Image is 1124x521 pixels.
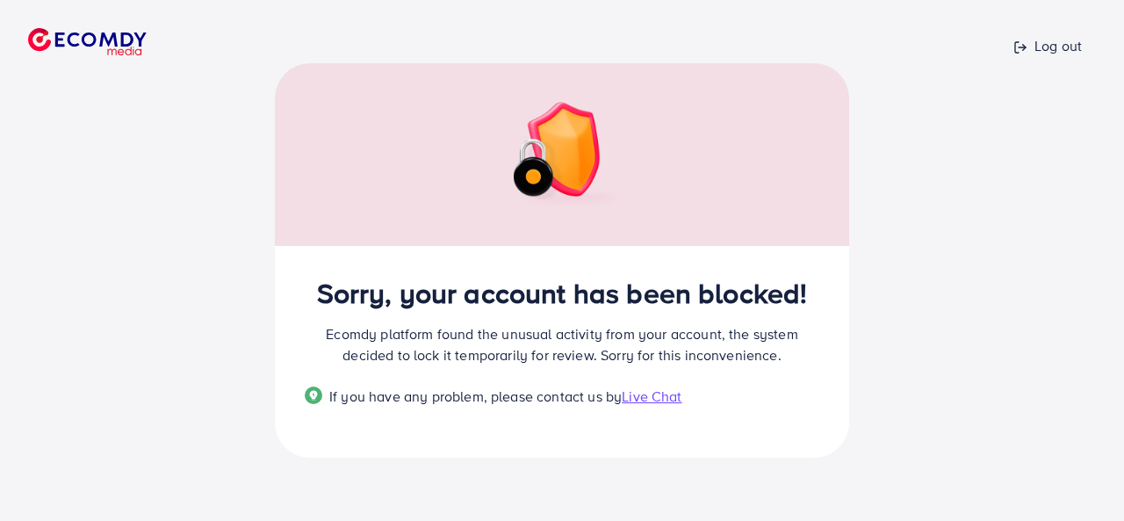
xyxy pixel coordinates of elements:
[1013,35,1082,56] p: Log out
[28,28,147,55] img: logo
[305,276,819,309] h2: Sorry, your account has been blocked!
[14,7,220,76] a: logo
[1049,442,1111,508] iframe: Chat
[305,387,322,404] img: Popup guide
[305,323,819,365] p: Ecomdy platform found the unusual activity from your account, the system decided to lock it tempo...
[622,387,681,406] span: Live Chat
[329,387,622,406] span: If you have any problem, please contact us by
[500,102,624,207] img: img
